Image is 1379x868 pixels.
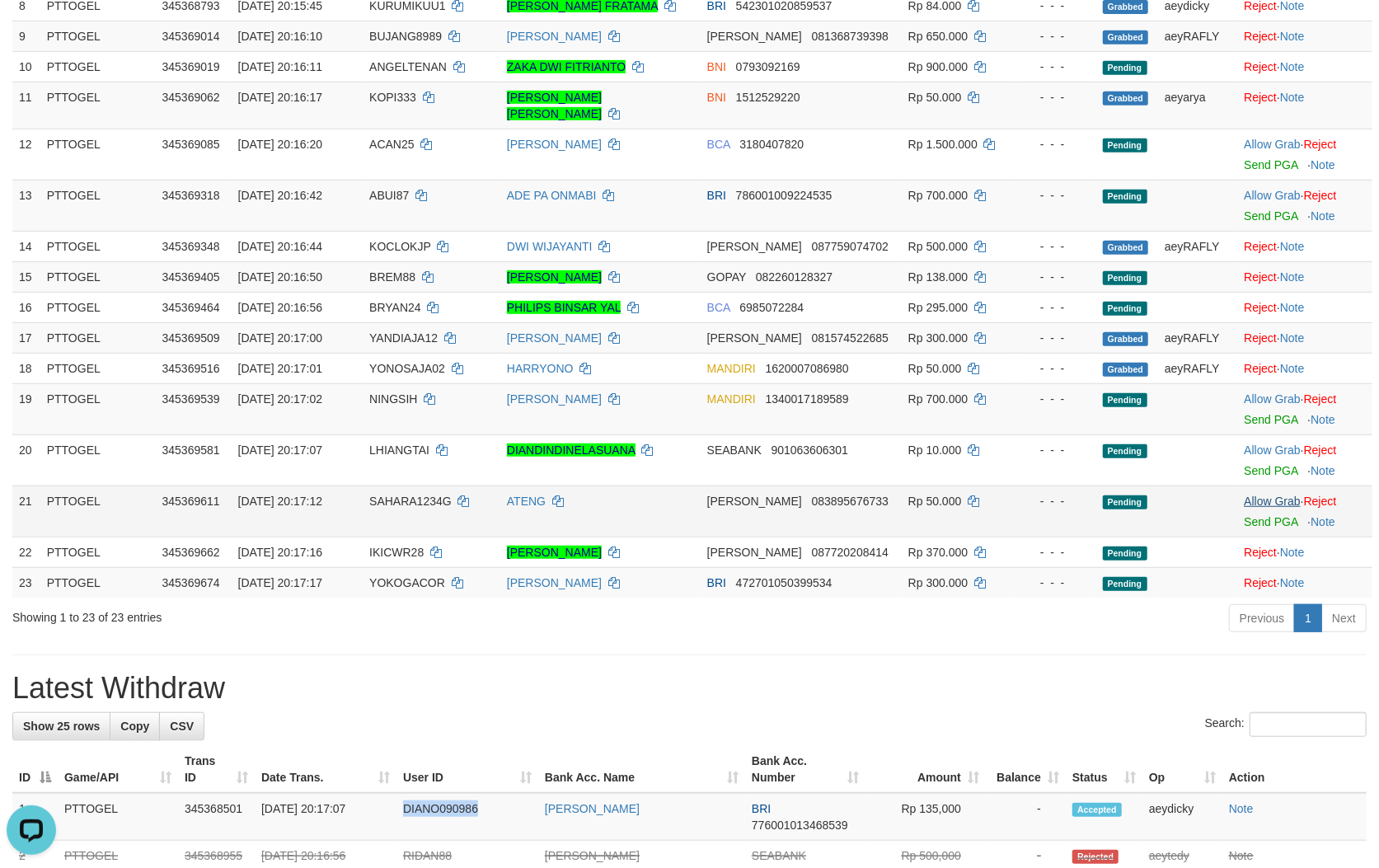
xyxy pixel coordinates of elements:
a: Note [1311,464,1335,477]
td: 1 [12,793,58,841]
div: - - - [1023,360,1089,377]
span: [PERSON_NAME] [707,30,802,43]
th: Date Trans.: activate to sort column ascending [255,746,396,793]
span: 345369581 [162,443,220,457]
span: SEABANK [752,849,806,862]
span: [DATE] 20:16:20 [238,138,322,151]
span: [DATE] 20:16:56 [238,301,322,314]
span: Pending [1103,138,1147,152]
th: User ID: activate to sort column ascending [396,746,538,793]
div: - - - [1023,299,1089,316]
a: Note [1311,209,1335,223]
td: 13 [12,180,40,231]
span: Pending [1103,190,1147,204]
span: Copy 083895676733 to clipboard [812,495,889,508]
span: · [1244,495,1303,508]
span: [PERSON_NAME] [707,240,802,253]
td: · [1237,292,1372,322]
a: [PERSON_NAME] [507,138,602,151]
span: 345369085 [162,138,220,151]
span: Copy 6985072284 to clipboard [739,301,804,314]
th: ID: activate to sort column descending [12,746,58,793]
a: Reject [1244,301,1277,314]
span: 345369509 [162,331,220,345]
span: GOPAY [707,270,746,284]
td: 18 [12,353,40,383]
span: Rp 300.000 [908,331,968,345]
span: 345369516 [162,362,220,375]
span: Rp 50.000 [908,362,962,375]
span: Rp 10.000 [908,443,962,457]
a: Send PGA [1244,515,1297,528]
span: Copy 081574522685 to clipboard [812,331,889,345]
span: Copy 087759074702 to clipboard [812,240,889,253]
div: Showing 1 to 23 of 23 entries [12,603,562,626]
span: YOKOGACOR [369,576,445,589]
span: ANGELTENAN [369,60,447,73]
a: Note [1229,849,1254,862]
th: Trans ID: activate to sort column ascending [178,746,255,793]
td: aeyRAFLY [1158,21,1237,51]
label: Search: [1205,712,1367,737]
a: Note [1280,362,1305,375]
td: 14 [12,231,40,261]
a: [PERSON_NAME] [507,546,602,559]
a: Reject [1304,443,1337,457]
a: [PERSON_NAME] [507,576,602,589]
a: Send PGA [1244,209,1297,223]
span: 345369611 [162,495,220,508]
a: Previous [1229,604,1295,632]
td: 23 [12,567,40,598]
span: Rp 50.000 [908,91,962,104]
div: - - - [1023,391,1089,407]
span: BCA [707,301,730,314]
a: Copy [110,712,160,740]
td: PTTOGEL [40,537,156,567]
td: PTTOGEL [40,322,156,353]
span: BRI [707,189,726,202]
td: 21 [12,486,40,537]
a: Reject [1244,362,1277,375]
span: Copy 1512529220 to clipboard [736,91,800,104]
span: Copy 786001009224535 to clipboard [736,189,833,202]
a: Note [1311,413,1335,426]
span: BRI [752,802,771,815]
td: · [1237,434,1372,486]
span: Rp 295.000 [908,301,968,314]
span: LHIANGTAI [369,443,429,457]
a: ADE PA ONMABI [507,189,597,202]
th: Amount: activate to sort column ascending [865,746,986,793]
td: · [1237,82,1372,129]
span: BUJANG8989 [369,30,442,43]
td: 19 [12,383,40,434]
span: Copy 776001013468539 to clipboard [752,819,848,832]
div: - - - [1023,330,1089,346]
span: [DATE] 20:17:17 [238,576,322,589]
td: Rp 135,000 [865,793,986,841]
td: PTTOGEL [40,434,156,486]
a: Note [1280,576,1305,589]
span: Rp 1.500.000 [908,138,978,151]
span: [DATE] 20:16:17 [238,91,322,104]
td: - [986,793,1066,841]
a: ZAKA DWI FITRIANTO [507,60,626,73]
a: [PERSON_NAME] [PERSON_NAME] [507,91,602,120]
span: Rp 700.000 [908,189,968,202]
td: 17 [12,322,40,353]
span: Rp 300.000 [908,576,968,589]
span: SAHARA1234G [369,495,452,508]
td: 22 [12,537,40,567]
span: Copy 472701050399534 to clipboard [736,576,833,589]
div: - - - [1023,544,1089,561]
div: - - - [1023,187,1089,204]
span: MANDIRI [707,362,756,375]
span: 345369019 [162,60,220,73]
span: KOPI333 [369,91,416,104]
span: [DATE] 20:16:11 [238,60,322,73]
span: Grabbed [1103,241,1149,255]
span: [DATE] 20:16:10 [238,30,322,43]
td: PTTOGEL [40,353,156,383]
td: 20 [12,434,40,486]
a: HARRYONO [507,362,574,375]
td: PTTOGEL [40,21,156,51]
